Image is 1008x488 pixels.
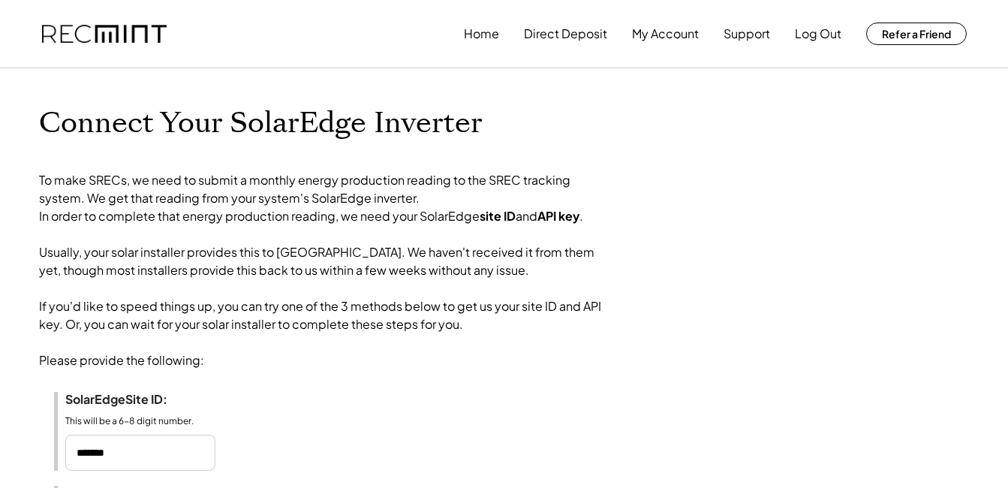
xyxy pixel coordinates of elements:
[866,23,967,45] button: Refer a Friend
[724,19,770,49] button: Support
[464,19,499,49] button: Home
[480,208,516,224] strong: site ID
[39,171,602,384] div: To make SRECs, we need to submit a monthly energy production reading to the SREC tracking system....
[65,392,215,408] div: SolarEdge :
[65,415,215,428] div: This will be a 6-8 digit number.
[125,391,163,407] strong: Site ID
[795,19,841,49] button: Log Out
[632,19,699,49] button: My Account
[42,25,167,44] img: recmint-logotype%403x.png
[39,106,483,141] h1: Connect Your SolarEdge Inverter
[524,19,607,49] button: Direct Deposit
[537,208,579,224] strong: API key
